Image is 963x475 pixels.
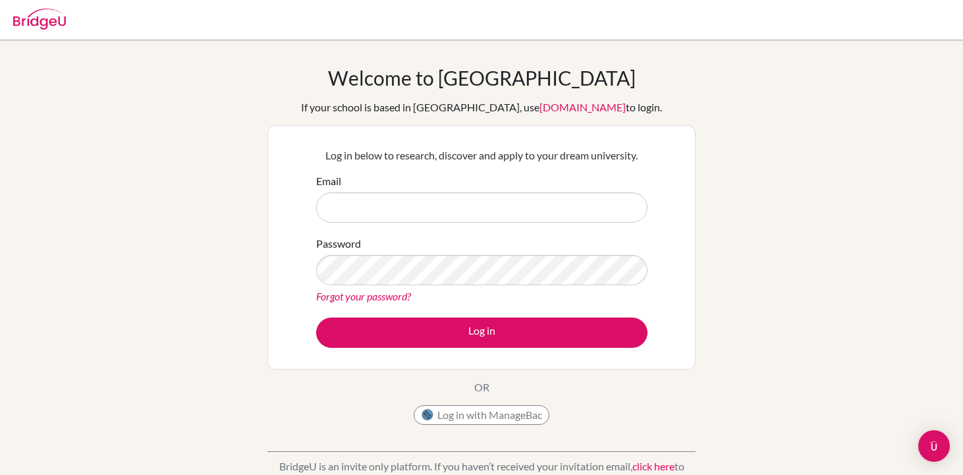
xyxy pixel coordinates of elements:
button: Log in [316,318,647,348]
div: If your school is based in [GEOGRAPHIC_DATA], use to login. [301,99,662,115]
p: Log in below to research, discover and apply to your dream university. [316,148,647,163]
p: OR [474,379,489,395]
div: Open Intercom Messenger [918,430,950,462]
label: Password [316,236,361,252]
a: [DOMAIN_NAME] [539,101,626,113]
h1: Welcome to [GEOGRAPHIC_DATA] [328,66,636,90]
label: Email [316,173,341,189]
button: Log in with ManageBac [414,405,549,425]
a: Forgot your password? [316,290,411,302]
img: Bridge-U [13,9,66,30]
a: click here [632,460,674,472]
